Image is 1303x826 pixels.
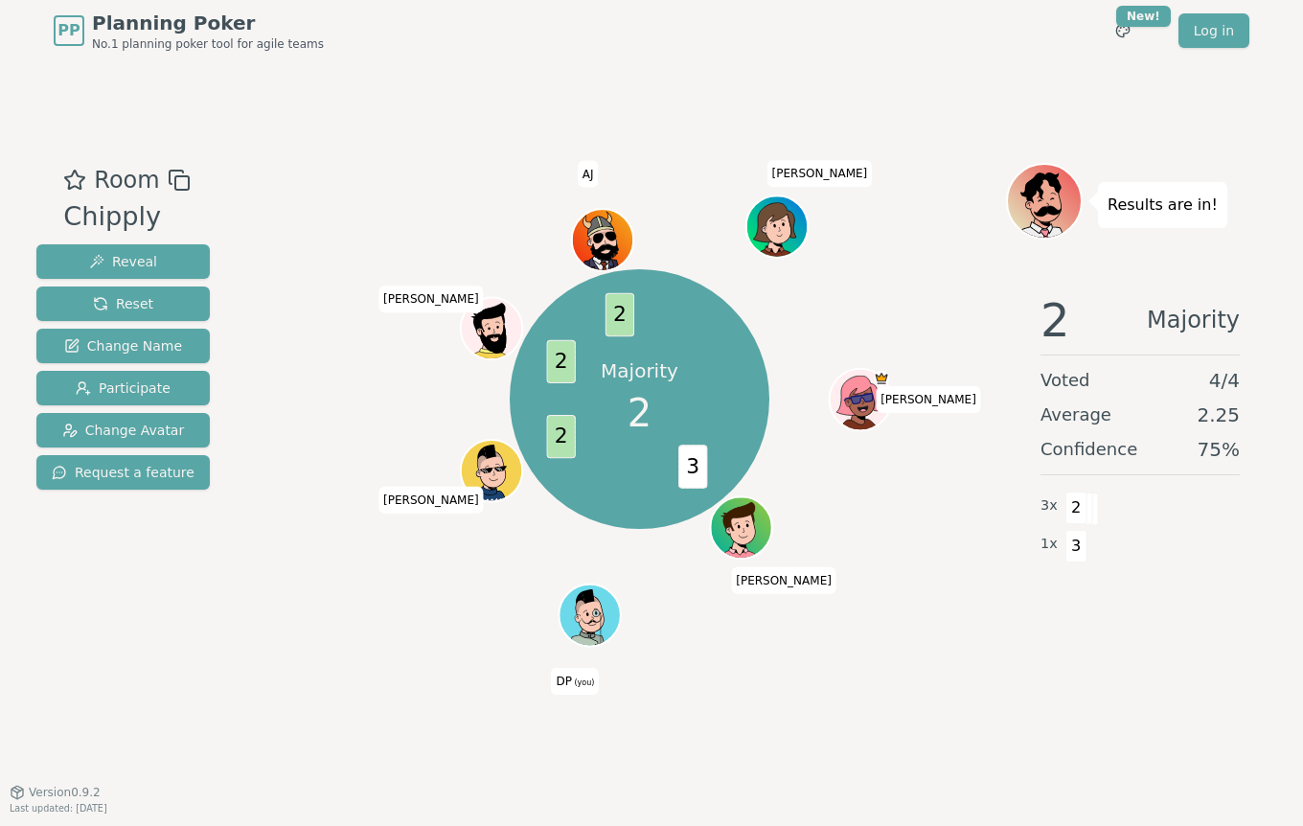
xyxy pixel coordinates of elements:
[875,370,890,385] span: Melissa is the host
[76,379,171,398] span: Participate
[36,371,210,405] button: Participate
[1040,297,1070,343] span: 2
[876,386,981,413] span: Click to change your name
[1198,436,1240,463] span: 75 %
[561,585,619,643] button: Click to change your avatar
[89,252,157,271] span: Reveal
[92,36,324,52] span: No.1 planning poker tool for agile teams
[29,785,101,800] span: Version 0.9.2
[628,384,651,442] span: 2
[10,803,107,814] span: Last updated: [DATE]
[92,10,324,36] span: Planning Poker
[54,10,324,52] a: PPPlanning PokerNo.1 planning poker tool for agile teams
[64,336,182,356] span: Change Name
[63,197,190,237] div: Chipply
[94,163,159,197] span: Room
[57,19,80,42] span: PP
[551,668,599,695] span: Click to change your name
[572,678,595,687] span: (you)
[36,455,210,490] button: Request a feature
[606,293,634,336] span: 2
[378,486,484,513] span: Click to change your name
[731,566,836,593] span: Click to change your name
[1040,367,1090,394] span: Voted
[1209,367,1240,394] span: 4 / 4
[36,287,210,321] button: Reset
[36,329,210,363] button: Change Name
[93,294,153,313] span: Reset
[1065,530,1087,562] span: 3
[767,160,873,187] span: Click to change your name
[601,357,678,384] p: Majority
[52,463,194,482] span: Request a feature
[1040,402,1111,428] span: Average
[547,415,576,458] span: 2
[1040,534,1058,555] span: 1 x
[1178,13,1249,48] a: Log in
[578,160,599,187] span: Click to change your name
[378,286,484,312] span: Click to change your name
[62,421,185,440] span: Change Avatar
[1106,13,1140,48] button: New!
[1108,192,1218,218] p: Results are in!
[1147,297,1240,343] span: Majority
[679,445,708,488] span: 3
[547,340,576,383] span: 2
[10,785,101,800] button: Version0.9.2
[1065,492,1087,524] span: 2
[1197,402,1240,428] span: 2.25
[1116,6,1171,27] div: New!
[36,413,210,447] button: Change Avatar
[63,163,86,197] button: Add as favourite
[1040,495,1058,516] span: 3 x
[36,244,210,279] button: Reveal
[1040,436,1137,463] span: Confidence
